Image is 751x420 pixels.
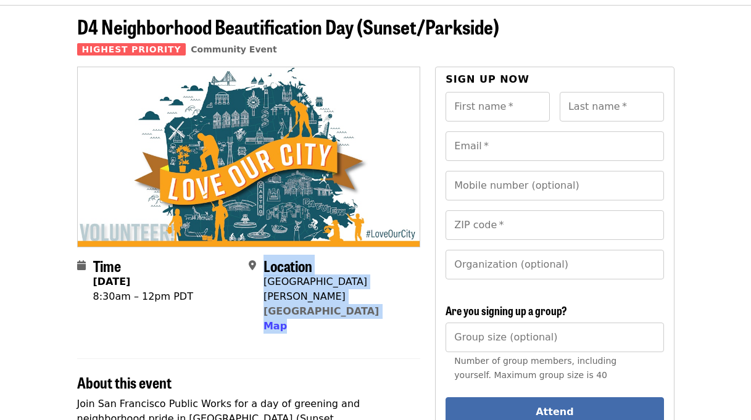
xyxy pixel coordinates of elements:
[446,73,529,85] span: Sign up now
[446,210,663,240] input: ZIP code
[263,255,312,276] span: Location
[446,171,663,200] input: Mobile number (optional)
[77,371,172,393] span: About this event
[446,92,550,121] input: First name
[77,260,86,271] i: calendar icon
[454,356,616,380] span: Number of group members, including yourself. Maximum group size is 40
[560,92,664,121] input: Last name
[77,43,186,56] span: Highest Priority
[77,12,499,41] span: D4 Neighborhood Beautification Day (Sunset/Parkside)
[93,255,121,276] span: Time
[263,320,287,332] span: Map
[263,274,410,304] div: [GEOGRAPHIC_DATA][PERSON_NAME]
[93,276,131,287] strong: [DATE]
[446,302,567,318] span: Are you signing up a group?
[191,44,276,54] a: Community Event
[446,131,663,161] input: Email
[93,289,193,304] div: 8:30am – 12pm PDT
[78,67,420,246] img: D4 Neighborhood Beautification Day (Sunset/Parkside) organized by SF Public Works
[263,305,379,317] a: [GEOGRAPHIC_DATA]
[249,260,256,271] i: map-marker-alt icon
[446,323,663,352] input: [object Object]
[446,250,663,279] input: Organization (optional)
[263,319,287,334] button: Map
